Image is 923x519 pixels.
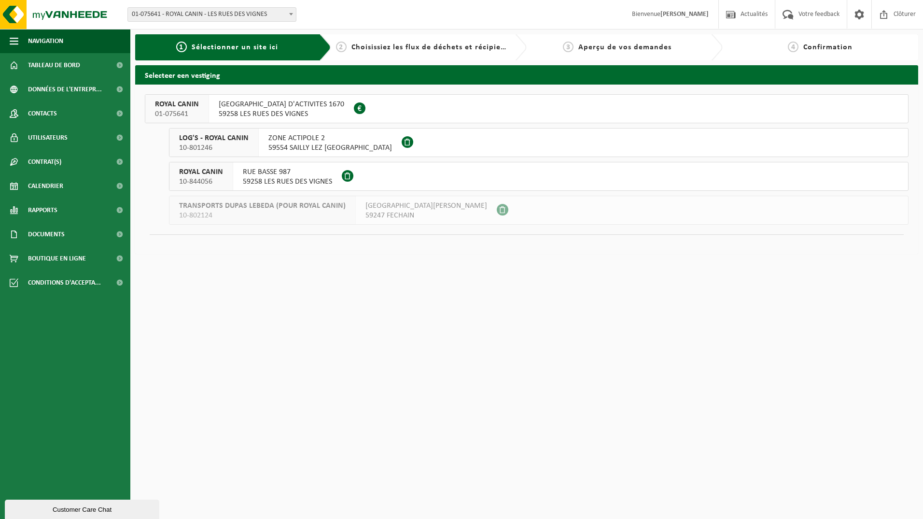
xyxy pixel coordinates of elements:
[155,109,199,119] span: 01-075641
[28,150,61,174] span: Contrat(s)
[28,271,101,295] span: Conditions d'accepta...
[219,109,344,119] span: 59258 LES RUES DES VIGNES
[803,43,853,51] span: Confirmation
[145,94,909,123] button: ROYAL CANIN 01-075641 [GEOGRAPHIC_DATA] D'ACTIVITES 167059258 LES RUES DES VIGNES
[351,43,512,51] span: Choisissiez les flux de déchets et récipients
[155,100,199,109] span: ROYAL CANIN
[135,65,918,84] h2: Selecteer een vestiging
[365,211,487,220] span: 59247 FECHAIN
[365,201,487,211] span: [GEOGRAPHIC_DATA][PERSON_NAME]
[28,53,80,77] span: Tableau de bord
[28,29,63,53] span: Navigation
[578,43,671,51] span: Aperçu de vos demandes
[169,128,909,157] button: LOG'S - ROYAL CANIN 10-801246 ZONE ACTIPOLE 259554 SAILLY LEZ [GEOGRAPHIC_DATA]
[5,498,161,519] iframe: chat widget
[660,11,709,18] strong: [PERSON_NAME]
[268,133,392,143] span: ZONE ACTIPOLE 2
[28,101,57,126] span: Contacts
[179,143,249,153] span: 10-801246
[268,143,392,153] span: 59554 SAILLY LEZ [GEOGRAPHIC_DATA]
[179,201,346,211] span: TRANSPORTS DUPAS LEBEDA (POUR ROYAL CANIN)
[563,42,573,52] span: 3
[219,100,344,109] span: [GEOGRAPHIC_DATA] D'ACTIVITES 1670
[179,211,346,220] span: 10-802124
[179,177,223,187] span: 10-844056
[28,246,86,271] span: Boutique en ligne
[28,126,68,150] span: Utilisateurs
[179,167,223,177] span: ROYAL CANIN
[192,43,278,51] span: Sélectionner un site ici
[28,222,65,246] span: Documents
[128,8,296,21] span: 01-075641 - ROYAL CANIN - LES RUES DES VIGNES
[127,7,296,22] span: 01-075641 - ROYAL CANIN - LES RUES DES VIGNES
[169,162,909,191] button: ROYAL CANIN 10-844056 RUE BASSE 98759258 LES RUES DES VIGNES
[336,42,347,52] span: 2
[28,174,63,198] span: Calendrier
[243,177,332,187] span: 59258 LES RUES DES VIGNES
[176,42,187,52] span: 1
[28,198,57,222] span: Rapports
[788,42,798,52] span: 4
[243,167,332,177] span: RUE BASSE 987
[28,77,102,101] span: Données de l'entrepr...
[179,133,249,143] span: LOG'S - ROYAL CANIN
